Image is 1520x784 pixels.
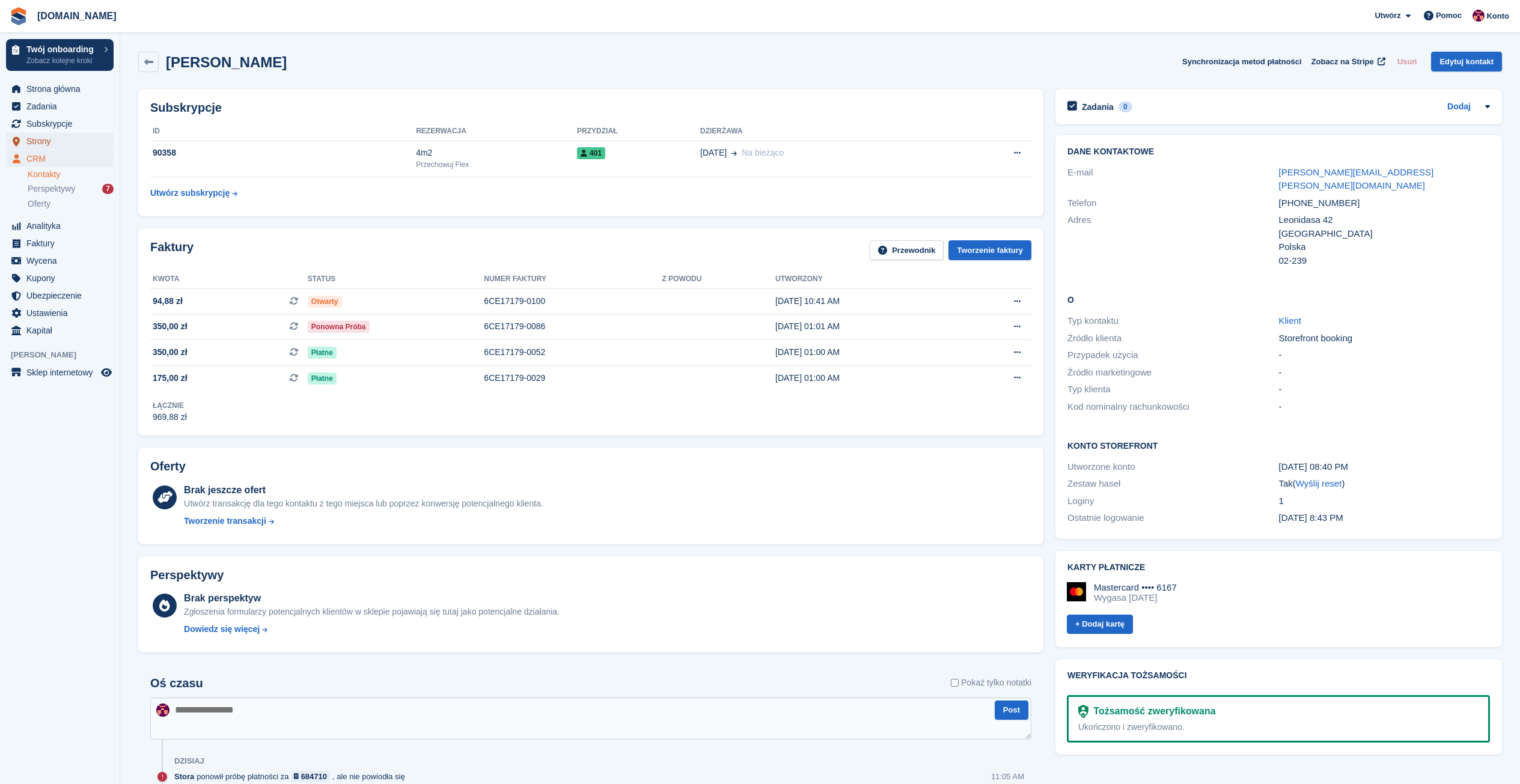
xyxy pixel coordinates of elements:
span: CRM [26,150,99,167]
span: Ubezpieczenie [26,287,99,304]
span: 350,00 zł [153,346,188,359]
div: Źródło klienta [1067,332,1279,345]
a: Twój onboarding Zobacz kolejne kroki [6,39,114,71]
a: Kontakty [28,169,114,180]
th: Kwota [150,270,308,289]
a: menu [6,81,114,97]
div: [PHONE_NUMBER] [1279,196,1491,210]
h2: Dane kontaktowe [1067,147,1490,157]
a: Zobacz na Stripe [1307,52,1388,71]
th: Numer faktury [484,270,662,289]
div: 7 [102,184,114,194]
a: menu [6,252,114,269]
a: [PERSON_NAME][EMAIL_ADDRESS][PERSON_NAME][DOMAIN_NAME] [1279,167,1434,191]
div: 11:05 AM [991,771,1024,782]
th: Przydział [577,122,700,141]
button: Usuń [1393,52,1422,71]
h2: Subskrypcje [150,101,1031,115]
div: Ukończono i zweryfikowano. [1078,721,1479,734]
div: Łącznie [153,400,187,411]
div: Tożsamość zweryfikowana [1088,704,1215,719]
img: Weryfikacja tożsamości gotowa [1078,705,1088,718]
a: menu [6,305,114,321]
div: Kod nominalny rachunkowości [1067,400,1279,414]
span: Utwórz [1375,10,1400,22]
span: Płatne [308,347,337,359]
div: 4m2 [416,147,577,159]
a: menu [6,235,114,252]
p: Twój onboarding [26,45,98,53]
img: stora-icon-8386f47178a22dfd0bd8f6a31ec36ba5ce8667c1dd55bd0f319d3a0aa187defe.svg [10,7,28,25]
a: Oferty [28,198,114,210]
div: 90358 [150,147,416,159]
span: Strona główna [26,81,99,97]
div: Dzisiaj [174,756,204,766]
h2: Perspektywy [150,568,224,582]
div: [DATE] 01:00 AM [775,346,959,359]
a: Klient [1279,315,1302,326]
span: Zobacz na Stripe [1311,56,1374,68]
div: Źródło marketingowe [1067,366,1279,380]
a: menu [6,150,114,167]
div: - [1279,383,1491,397]
a: menu [6,217,114,234]
span: Kapitał [26,322,99,339]
h2: Zadania [1082,102,1114,112]
span: Płatne [308,372,337,384]
a: menu [6,364,114,381]
div: Przypadek użycia [1067,348,1279,362]
div: 0 [1119,102,1132,112]
time: 2025-06-11 18:43:04 UTC [1279,512,1343,523]
span: Strony [26,133,99,150]
th: Dzierżawa [700,122,954,141]
div: Storefront booking [1279,332,1491,345]
div: 02-239 [1279,254,1491,268]
img: Mateusz Kacwin [156,703,169,717]
div: Dowiedz się więcej [184,623,260,636]
div: [DATE] 01:00 AM [775,372,959,384]
th: Z powodu [662,270,775,289]
div: 969,88 zł [153,411,187,424]
h2: Weryfikacja tożsamości [1067,671,1490,681]
span: Konto [1486,10,1509,22]
div: E-mail [1067,166,1279,193]
a: 684710 [291,771,330,782]
div: Brak jeszcze ofert [184,483,543,497]
a: Tworzenie faktury [948,240,1031,260]
a: Dowiedz się więcej [184,623,560,636]
span: ( ) [1293,478,1345,488]
div: 6CE17179-0086 [484,320,662,333]
div: 6CE17179-0100 [484,295,662,308]
div: - [1279,348,1491,362]
th: ID [150,122,416,141]
h2: Oś czasu [150,676,203,690]
span: 94,88 zł [153,295,183,308]
h2: Faktury [150,240,194,260]
span: Na bieżąco [742,148,784,157]
label: Pokaż tylko notatki [951,676,1031,689]
div: Adres [1067,213,1279,267]
div: Utwórz transakcję dla tego kontaktu z tego miejsca lub poprzez konwersję potencjalnego klienta. [184,497,543,510]
span: Subskrypcje [26,115,99,132]
div: [DATE] 01:01 AM [775,320,959,333]
span: Faktury [26,235,99,252]
span: Analityka [26,217,99,234]
img: logo Mastercard [1067,582,1086,601]
div: Zgłoszenia formularzy potencjalnych klientów w sklepie pojawiają się tutaj jako potencjalne dział... [184,606,560,618]
a: Utwórz subskrypcję [150,182,237,204]
div: 6CE17179-0052 [484,346,662,359]
span: Oferty [28,198,50,210]
a: Edytuj kontakt [1431,52,1502,71]
button: Synchronizacja metod płatności [1182,52,1302,71]
div: Utworzone konto [1067,460,1279,474]
a: [DOMAIN_NAME] [32,6,121,26]
div: Polska [1279,240,1491,254]
div: Mastercard •••• 6167 [1094,582,1177,593]
a: menu [6,322,114,339]
div: Brak perspektyw [184,591,560,606]
div: - [1279,366,1491,380]
h2: Konto Storefront [1067,439,1490,451]
span: Ponowna próba [308,321,370,333]
button: Post [995,700,1028,720]
span: [PERSON_NAME] [11,349,120,361]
